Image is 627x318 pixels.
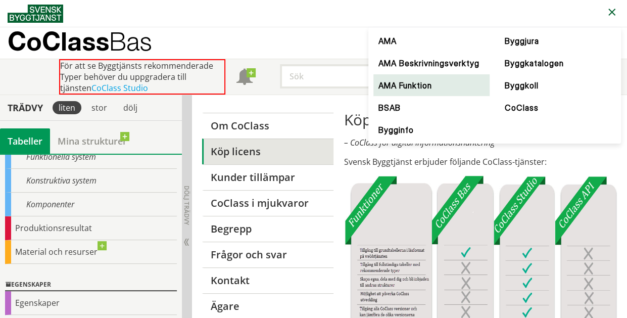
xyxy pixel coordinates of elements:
a: CoClass [500,97,616,119]
h1: Köp licens [344,111,617,129]
a: CoClass Studio [91,82,148,94]
a: Bygginfo [373,119,490,141]
a: Frågor och svar [202,242,333,267]
div: Material och resurser [5,240,177,264]
a: Begrepp [202,216,333,242]
a: CoClassBas [8,27,174,59]
div: liten [53,101,81,114]
a: Köp licens [202,139,333,164]
a: Byggkatalogen [500,52,616,74]
div: dölj [117,101,143,114]
div: Egenskaper [5,291,177,315]
div: stor [85,101,113,114]
em: – CoClass för digital informationshantering – [344,137,501,148]
div: Komponenter [5,193,177,216]
a: AMA Funktion [373,74,490,97]
a: Mina strukturer [50,128,134,154]
div: Funktionella system [5,145,177,169]
span: Dölj trädvy [182,186,191,225]
a: Om CoClass [202,113,333,139]
a: AMA Beskrivningsverktyg [373,52,490,74]
div: Produktionsresultat [5,216,177,240]
span: Notifikationer [236,70,253,86]
p: Svensk Byggtjänst erbjuder följande CoClass-tjänster: [344,156,617,167]
a: Byggkoll [500,74,616,97]
div: Egenskaper [5,279,177,291]
span: Bas [109,26,152,56]
div: Konstruktiva system [5,169,177,193]
a: Kunder tillämpar [202,164,333,190]
a: Kontakt [202,267,333,293]
img: Svensk Byggtjänst [8,5,63,23]
a: Byggjura [500,30,616,52]
a: AMA [373,30,490,52]
div: För att se Byggtjänsts rekommenderade Typer behöver du uppgradera till tjänsten [59,59,225,95]
a: CoClass i mjukvaror [202,190,333,216]
a: BSAB [373,97,490,119]
p: CoClass [8,35,152,47]
div: Trädvy [2,102,49,113]
input: Sök [280,64,395,88]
